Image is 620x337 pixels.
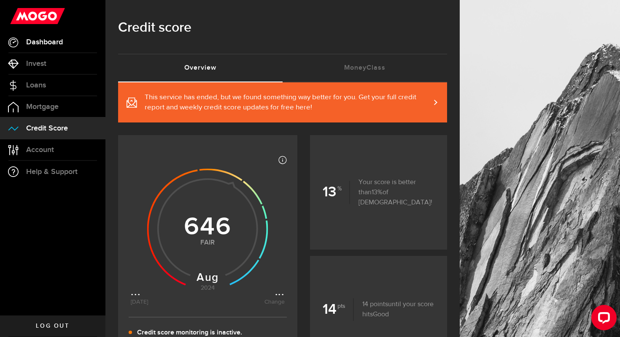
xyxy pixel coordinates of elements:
a: MoneyClass [283,54,447,82]
span: Dashboard [26,38,63,46]
span: Invest [26,60,46,68]
span: 13 [372,189,383,196]
a: Overview [118,54,283,82]
h1: Credit score [118,17,447,39]
a: This service has ended, but we found something way better for you. Get your full credit report an... [118,82,447,122]
ul: Tabs Navigation [118,54,447,82]
span: Mortgage [26,103,59,111]
span: 14 points [362,301,388,308]
p: until your score hits [354,299,434,320]
span: Log out [36,323,69,329]
p: Your score is better than of [DEMOGRAPHIC_DATA]! [350,177,434,208]
b: 14 [323,298,354,321]
b: 13 [323,181,350,204]
span: Credit Score [26,125,68,132]
span: Account [26,146,54,154]
iframe: LiveChat chat widget [585,302,620,337]
span: Loans [26,82,46,89]
span: Good [373,311,389,318]
span: This service has ended, but we found something way better for you. Get your full credit report an... [145,92,430,113]
span: Help & Support [26,168,78,176]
